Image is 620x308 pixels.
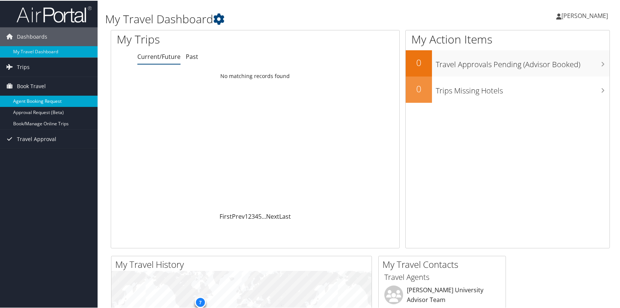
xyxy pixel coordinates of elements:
[436,81,609,95] h3: Trips Missing Hotels
[258,212,262,220] a: 5
[245,212,248,220] a: 1
[406,31,609,47] h1: My Action Items
[17,57,30,76] span: Trips
[194,296,206,307] div: 7
[436,55,609,69] h3: Travel Approvals Pending (Advisor Booked)
[556,4,615,26] a: [PERSON_NAME]
[248,212,251,220] a: 2
[220,212,232,220] a: First
[251,212,255,220] a: 3
[262,212,266,220] span: …
[117,31,274,47] h1: My Trips
[17,76,46,95] span: Book Travel
[406,50,609,76] a: 0Travel Approvals Pending (Advisor Booked)
[232,212,245,220] a: Prev
[186,52,198,60] a: Past
[17,129,56,148] span: Travel Approval
[406,56,432,68] h2: 0
[17,27,47,45] span: Dashboards
[266,212,279,220] a: Next
[255,212,258,220] a: 4
[384,271,500,282] h3: Travel Agents
[561,11,608,19] span: [PERSON_NAME]
[279,212,291,220] a: Last
[382,257,506,270] h2: My Travel Contacts
[115,257,372,270] h2: My Travel History
[406,76,609,102] a: 0Trips Missing Hotels
[105,11,445,26] h1: My Travel Dashboard
[111,69,399,82] td: No matching records found
[137,52,181,60] a: Current/Future
[17,5,92,23] img: airportal-logo.png
[406,82,432,95] h2: 0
